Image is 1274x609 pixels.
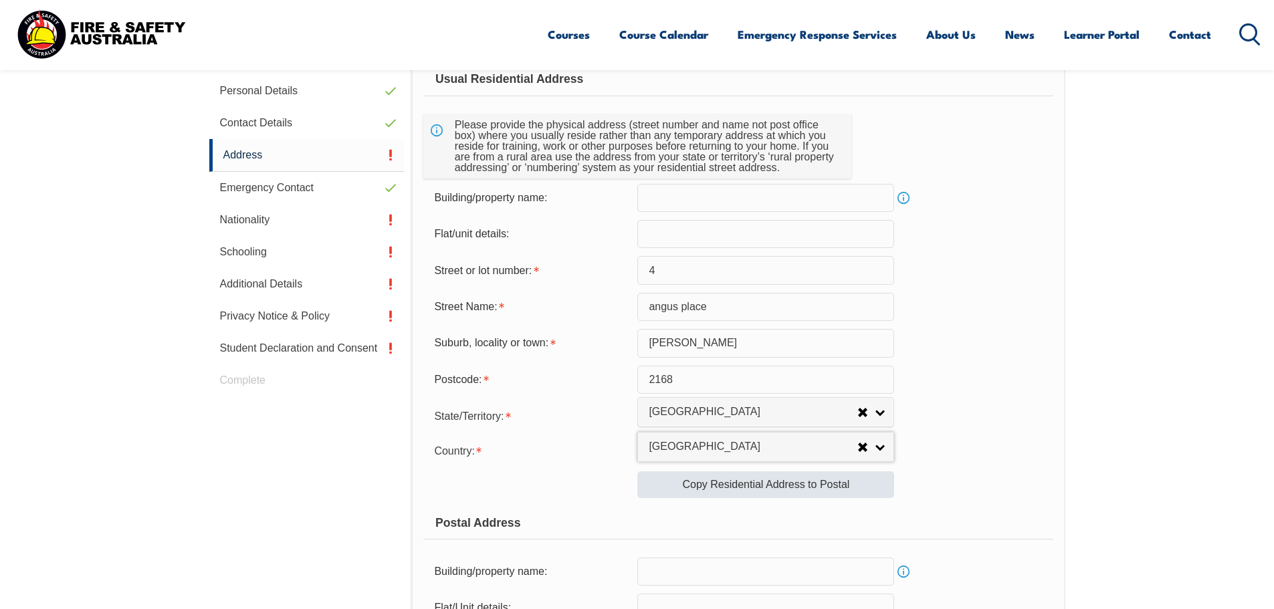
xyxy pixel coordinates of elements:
a: Learner Portal [1064,17,1140,52]
a: Info [894,189,913,207]
a: Address [209,139,405,172]
div: Country is required. [423,437,637,463]
div: Flat/unit details: [423,221,637,247]
a: Course Calendar [619,17,708,52]
div: State/Territory is required. [423,402,637,429]
div: Postcode is required. [423,367,637,392]
div: Please provide the physical address (street number and name not post office box) where you usuall... [449,114,841,178]
a: Info [894,562,913,581]
div: Street Name is required. [423,294,637,320]
a: Contact Details [209,107,405,139]
a: Nationality [209,204,405,236]
a: Additional Details [209,268,405,300]
span: State/Territory: [434,410,504,422]
div: Usual Residential Address [423,63,1053,96]
a: Student Declaration and Consent [209,332,405,364]
a: Courses [548,17,590,52]
div: Building/property name: [423,185,637,211]
span: Country: [434,445,474,457]
a: Privacy Notice & Policy [209,300,405,332]
a: About Us [926,17,976,52]
div: Suburb, locality or town is required. [423,330,637,356]
a: Contact [1169,17,1211,52]
div: Postal Address [423,506,1053,539]
a: Copy Residential Address to Postal [637,471,894,498]
div: Street or lot number is required. [423,257,637,283]
a: News [1005,17,1035,52]
span: [GEOGRAPHIC_DATA] [649,440,857,454]
a: Schooling [209,236,405,268]
a: Emergency Response Services [738,17,897,52]
div: Building/property name: [423,559,637,584]
a: Personal Details [209,75,405,107]
span: [GEOGRAPHIC_DATA] [649,405,857,419]
a: Emergency Contact [209,172,405,204]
